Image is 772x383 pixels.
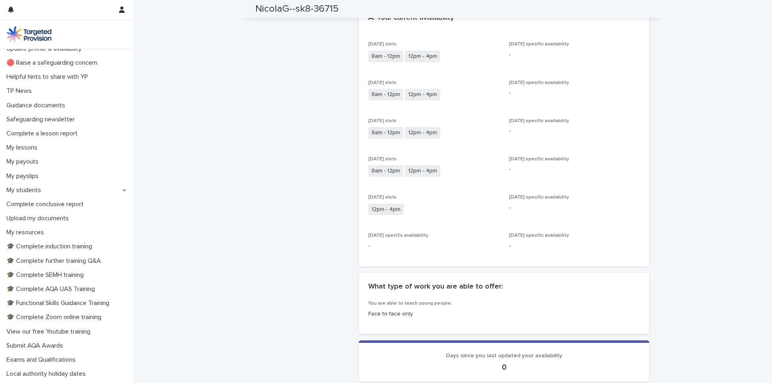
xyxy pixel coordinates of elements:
p: My students [3,186,47,194]
span: [DATE] slots [368,157,396,162]
p: 🔴 Raise a safeguarding concern [3,59,104,67]
p: Exams and Qualifications [3,356,82,364]
span: [DATE] specific availability [368,233,428,238]
span: 8am - 12pm [368,51,403,62]
span: [DATE] slots [368,42,396,47]
p: - [509,204,640,212]
p: Complete conclusive report [3,201,90,208]
p: - [509,165,640,174]
span: 12pm - 4pm [405,127,440,139]
span: [DATE] slots [368,80,396,85]
p: - [509,89,640,97]
span: 8am - 12pm [368,165,403,177]
span: 12pm - 4pm [405,165,440,177]
p: Local authority holiday dates [3,370,92,378]
span: [DATE] specific availability [509,195,569,200]
span: [DATE] slots [368,119,396,123]
span: [DATE] specific availability [509,119,569,123]
span: 8am - 12pm [368,127,403,139]
p: 0 [368,363,640,372]
p: My payslips [3,172,45,180]
p: Safeguarding newsletter [3,116,81,123]
p: - [509,242,640,250]
span: [DATE] specific availability [509,157,569,162]
p: Update profile & availability [3,45,88,53]
span: 12pm - 4pm [405,51,440,62]
p: - [509,127,640,135]
p: My payouts [3,158,45,166]
p: 🎓 Complete further training Q&A [3,257,107,265]
p: 🎓 Complete induction training [3,243,99,250]
p: My resources [3,229,50,236]
p: 🎓 Complete AQA UAS Training [3,285,101,293]
p: Submit AQA Awards [3,342,70,350]
span: Days since you last updated your availability [446,353,562,358]
p: TP News [3,87,38,95]
p: Helpful hints to share with YP [3,73,94,81]
p: 🎓 Complete Zoom online training [3,313,108,321]
p: Face to face only [368,310,640,318]
span: 8am - 12pm [368,89,403,100]
p: - [368,242,499,250]
p: Upload my documents [3,215,75,222]
span: [DATE] slots [368,195,396,200]
img: M5nRWzHhSzIhMunXDL62 [6,26,51,42]
span: You are able to teach young people: [368,301,452,306]
h2: NicolaG--sk8-36715 [255,3,339,15]
p: View our free Youtube training [3,328,97,336]
span: 12pm - 4pm [368,204,404,215]
span: 12pm - 4pm [405,89,440,100]
p: 🎓 Functional Skills Guidance Training [3,299,116,307]
p: - [509,51,640,59]
span: [DATE] specific availability [509,80,569,85]
p: Guidance documents [3,102,72,109]
p: My lessons [3,144,44,152]
span: [DATE] specific availability [509,42,569,47]
p: Complete a lesson report [3,130,84,137]
h2: What type of work you are able to offer: [368,283,503,291]
p: 🎓 Complete SEMH training [3,271,90,279]
span: [DATE] specific availability [509,233,569,238]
